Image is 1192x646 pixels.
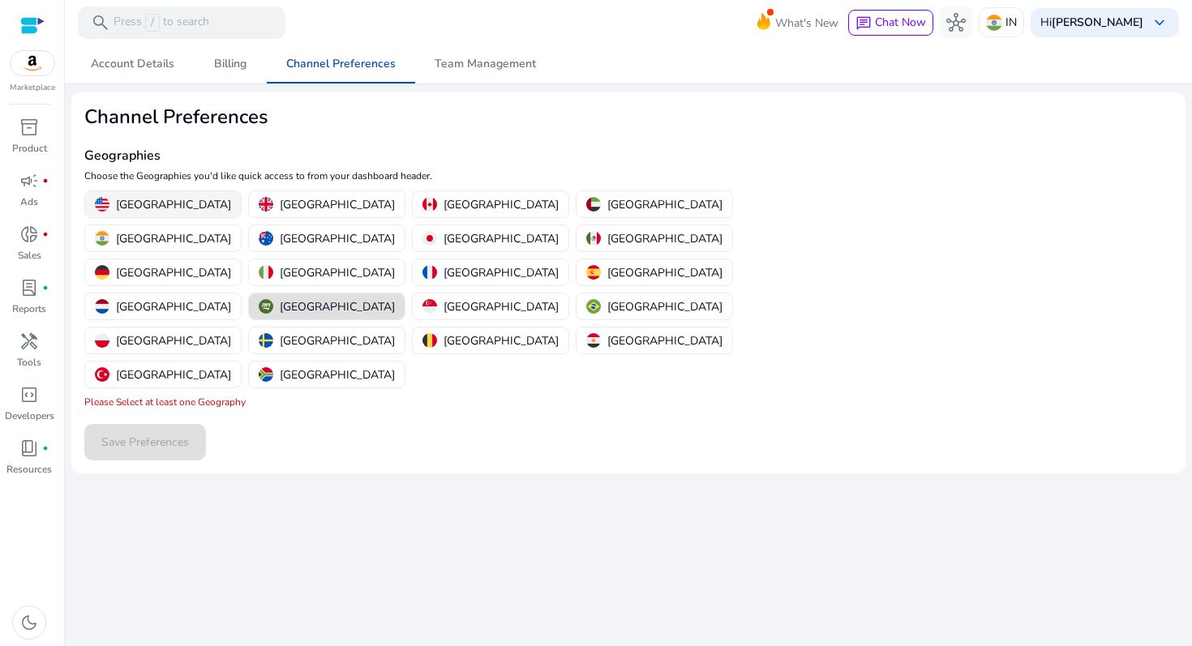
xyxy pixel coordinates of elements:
[84,148,810,164] h4: Geographies
[19,385,39,404] span: code_blocks
[145,14,160,32] span: /
[444,298,559,315] p: [GEOGRAPHIC_DATA]
[91,58,174,70] span: Account Details
[10,82,55,94] p: Marketplace
[42,178,49,184] span: fiber_manual_record
[42,445,49,451] span: fiber_manual_record
[444,264,559,281] p: [GEOGRAPHIC_DATA]
[586,231,601,246] img: mx.svg
[19,225,39,244] span: donut_small
[607,230,722,247] p: [GEOGRAPHIC_DATA]
[116,298,231,315] p: [GEOGRAPHIC_DATA]
[607,298,722,315] p: [GEOGRAPHIC_DATA]
[848,10,933,36] button: chatChat Now
[84,105,810,129] h2: Channel Preferences
[259,265,273,280] img: it.svg
[280,332,395,349] p: [GEOGRAPHIC_DATA]
[1040,17,1143,28] p: Hi
[586,333,601,348] img: eg.svg
[280,230,395,247] p: [GEOGRAPHIC_DATA]
[95,333,109,348] img: pl.svg
[875,15,926,30] span: Chat Now
[607,332,722,349] p: [GEOGRAPHIC_DATA]
[19,439,39,458] span: book_4
[95,265,109,280] img: de.svg
[116,230,231,247] p: [GEOGRAPHIC_DATA]
[940,6,972,39] button: hub
[95,197,109,212] img: us.svg
[422,299,437,314] img: sg.svg
[6,462,52,477] p: Resources
[11,51,54,75] img: amazon.svg
[19,118,39,137] span: inventory_2
[586,265,601,280] img: es.svg
[17,355,41,370] p: Tools
[259,367,273,382] img: za.svg
[280,196,395,213] p: [GEOGRAPHIC_DATA]
[116,196,231,213] p: [GEOGRAPHIC_DATA]
[422,197,437,212] img: ca.svg
[435,58,536,70] span: Team Management
[444,196,559,213] p: [GEOGRAPHIC_DATA]
[946,13,966,32] span: hub
[586,197,601,212] img: ae.svg
[20,195,38,209] p: Ads
[116,264,231,281] p: [GEOGRAPHIC_DATA]
[84,396,246,409] mat-error: Please Select at least one Geography
[116,332,231,349] p: [GEOGRAPHIC_DATA]
[19,613,39,632] span: dark_mode
[259,231,273,246] img: au.svg
[84,169,810,183] p: Choose the Geographies you'd like quick access to from your dashboard header.
[19,278,39,297] span: lab_profile
[444,332,559,349] p: [GEOGRAPHIC_DATA]
[95,367,109,382] img: tr.svg
[775,9,838,37] span: What's New
[280,298,395,315] p: [GEOGRAPHIC_DATA]
[280,264,395,281] p: [GEOGRAPHIC_DATA]
[586,299,601,314] img: br.svg
[214,58,247,70] span: Billing
[444,230,559,247] p: [GEOGRAPHIC_DATA]
[95,231,109,246] img: in.svg
[91,13,110,32] span: search
[19,332,39,351] span: handyman
[18,248,41,263] p: Sales
[422,231,437,246] img: jp.svg
[986,15,1002,31] img: in.svg
[259,197,273,212] img: uk.svg
[42,231,49,237] span: fiber_manual_record
[95,299,109,314] img: nl.svg
[42,284,49,291] span: fiber_manual_record
[280,366,395,383] p: [GEOGRAPHIC_DATA]
[607,196,722,213] p: [GEOGRAPHIC_DATA]
[19,171,39,190] span: campaign
[422,333,437,348] img: be.svg
[259,299,273,314] img: sa.svg
[1052,15,1143,30] b: [PERSON_NAME]
[259,333,273,348] img: se.svg
[855,15,872,32] span: chat
[286,58,396,70] span: Channel Preferences
[607,264,722,281] p: [GEOGRAPHIC_DATA]
[12,141,47,156] p: Product
[114,14,209,32] p: Press to search
[12,302,46,316] p: Reports
[1005,8,1017,36] p: IN
[5,409,54,423] p: Developers
[1150,13,1169,32] span: keyboard_arrow_down
[422,265,437,280] img: fr.svg
[116,366,231,383] p: [GEOGRAPHIC_DATA]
